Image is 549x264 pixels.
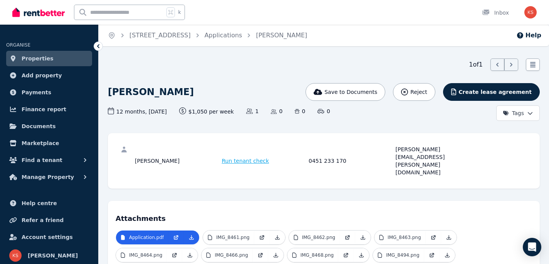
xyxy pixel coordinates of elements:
[6,85,92,100] a: Payments
[12,7,65,18] img: RentBetter
[524,6,537,18] img: kim Skilton
[317,107,330,115] span: 0
[340,231,355,244] a: Open in new Tab
[22,232,73,242] span: Account settings
[22,88,51,97] span: Payments
[309,145,393,176] div: 0451 233 170
[9,249,22,262] img: kim Skilton
[129,234,164,241] p: Application.pdf
[355,231,371,244] a: Download Attachment
[6,68,92,83] a: Add property
[271,107,282,115] span: 0
[22,155,62,165] span: Find a tenant
[440,248,455,262] a: Download Attachment
[410,88,427,96] span: Reject
[129,252,162,258] p: IMG_8464.png
[469,60,483,69] span: 1 of 1
[203,231,254,244] a: IMG_8461.png
[443,83,540,101] button: Create lease agreement
[222,157,269,165] span: Run tenant check
[216,234,249,241] p: IMG_8461.png
[6,102,92,117] a: Finance report
[129,32,191,39] a: [STREET_ADDRESS]
[116,248,167,262] a: IMG_8464.png
[516,31,541,40] button: Help
[496,105,540,121] button: Tags
[6,119,92,134] a: Documents
[373,248,424,262] a: IMG_8494.png
[503,109,524,117] span: Tags
[22,172,74,182] span: Manage Property
[22,54,54,63] span: Properties
[256,32,307,39] a: [PERSON_NAME]
[22,216,64,225] span: Refer a friend
[396,145,480,176] div: [PERSON_NAME][EMAIL_ADDRESS][PERSON_NAME][DOMAIN_NAME]
[287,248,338,262] a: IMG_8468.png
[253,248,268,262] a: Open in new Tab
[6,169,92,185] button: Manage Property
[324,88,377,96] span: Save to Documents
[184,231,199,244] a: Download Attachment
[295,107,305,115] span: 0
[201,248,252,262] a: IMG_8466.png
[205,32,242,39] a: Applications
[167,248,182,262] a: Open in new Tab
[6,51,92,66] a: Properties
[99,25,316,46] nav: Breadcrumb
[178,9,181,15] span: k
[306,83,386,101] button: Save to Documents
[354,248,369,262] a: Download Attachment
[6,42,30,48] span: ORGANISE
[108,86,194,98] h1: [PERSON_NAME]
[393,83,435,101] button: Reject
[6,152,92,168] button: Find a tenant
[301,252,334,258] p: IMG_8468.png
[458,88,532,96] span: Create lease agreement
[28,251,78,260] span: [PERSON_NAME]
[215,252,248,258] p: IMG_8466.png
[302,234,335,241] p: IMG_8462.png
[182,248,198,262] a: Download Attachment
[338,248,354,262] a: Open in new Tab
[179,107,234,115] span: $1,050 per week
[441,231,457,244] a: Download Attachment
[246,107,259,115] span: 1
[424,248,440,262] a: Open in new Tab
[22,105,66,114] span: Finance report
[6,212,92,228] a: Refer a friend
[268,248,284,262] a: Download Attachment
[116,231,168,244] a: Application.pdf
[426,231,441,244] a: Open in new Tab
[289,231,340,244] a: IMG_8462.png
[22,122,56,131] span: Documents
[168,231,184,244] a: Open in new Tab
[388,234,421,241] p: IMG_8463.png
[386,252,419,258] p: IMG_8494.png
[135,145,220,176] div: [PERSON_NAME]
[6,135,92,151] a: Marketplace
[6,195,92,211] a: Help centre
[270,231,285,244] a: Download Attachment
[523,238,541,256] div: Open Intercom Messenger
[6,229,92,245] a: Account settings
[116,209,532,224] h4: Attachments
[22,71,62,80] span: Add property
[374,231,425,244] a: IMG_8463.png
[22,139,59,148] span: Marketplace
[254,231,270,244] a: Open in new Tab
[22,199,57,208] span: Help centre
[108,107,167,115] span: 12 months , [DATE]
[482,9,509,17] div: Inbox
